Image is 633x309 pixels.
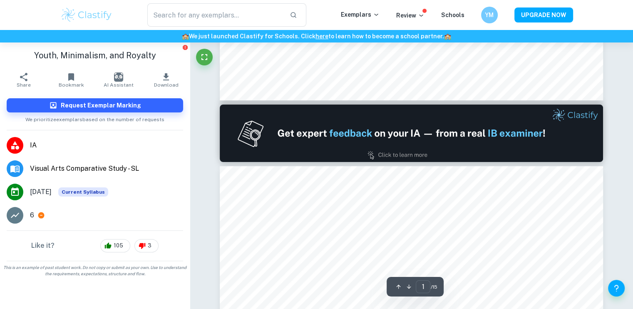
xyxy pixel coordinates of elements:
[17,82,31,88] span: Share
[441,12,464,18] a: Schools
[30,210,34,220] p: 6
[2,32,631,41] h6: We just launched Clastify for Schools. Click to learn how to become a school partner.
[114,72,123,82] img: AI Assistant
[142,68,190,92] button: Download
[58,187,108,197] span: Current Syllabus
[315,33,328,40] a: here
[182,33,189,40] span: 🏫
[444,33,451,40] span: 🏫
[60,7,113,23] img: Clastify logo
[182,44,188,50] button: Report issue
[31,241,55,251] h6: Like it?
[30,140,183,150] span: IA
[608,280,625,297] button: Help and Feedback
[154,82,179,88] span: Download
[59,82,84,88] span: Bookmark
[25,112,164,123] span: We prioritize exemplars based on the number of requests
[7,49,183,62] h1: Youth, Minimalism, and Royalty
[481,7,498,23] button: YM
[3,264,186,277] span: This is an example of past student work. Do not copy or submit as your own. Use to understand the...
[95,68,142,92] button: AI Assistant
[104,82,134,88] span: AI Assistant
[100,239,130,252] div: 105
[514,7,573,22] button: UPGRADE NOW
[61,101,141,110] h6: Request Exemplar Marking
[47,68,95,92] button: Bookmark
[143,242,156,250] span: 3
[134,239,159,252] div: 3
[484,10,494,20] h6: YM
[147,3,283,27] input: Search for any exemplars...
[7,98,183,112] button: Request Exemplar Marking
[58,187,108,197] div: This exemplar is based on the current syllabus. Feel free to refer to it for inspiration/ideas wh...
[30,187,52,197] span: [DATE]
[220,105,603,162] img: Ad
[396,11,424,20] p: Review
[109,242,128,250] span: 105
[341,10,380,19] p: Exemplars
[430,283,437,291] span: / 15
[30,164,183,174] span: Visual Arts Comparative Study - SL
[196,49,213,65] button: Fullscreen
